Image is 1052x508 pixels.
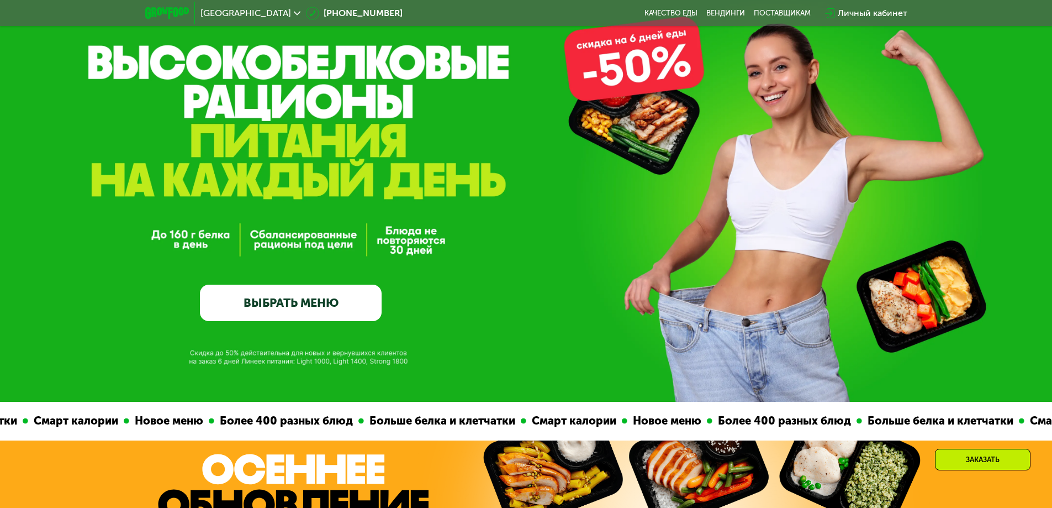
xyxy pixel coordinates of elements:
[363,412,520,430] div: Больше белка и клетчатки
[706,9,745,18] a: Вендинги
[129,412,208,430] div: Новое меню
[200,9,291,18] span: [GEOGRAPHIC_DATA]
[712,412,856,430] div: Более 400 разных блюд
[200,285,382,321] a: ВЫБРАТЬ МЕНЮ
[627,412,706,430] div: Новое меню
[838,7,907,20] div: Личный кабинет
[644,9,697,18] a: Качество еды
[28,412,123,430] div: Смарт калории
[754,9,811,18] div: поставщикам
[935,449,1030,470] div: Заказать
[306,7,403,20] a: [PHONE_NUMBER]
[861,412,1018,430] div: Больше белка и клетчатки
[214,412,358,430] div: Более 400 разных блюд
[526,412,621,430] div: Смарт калории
